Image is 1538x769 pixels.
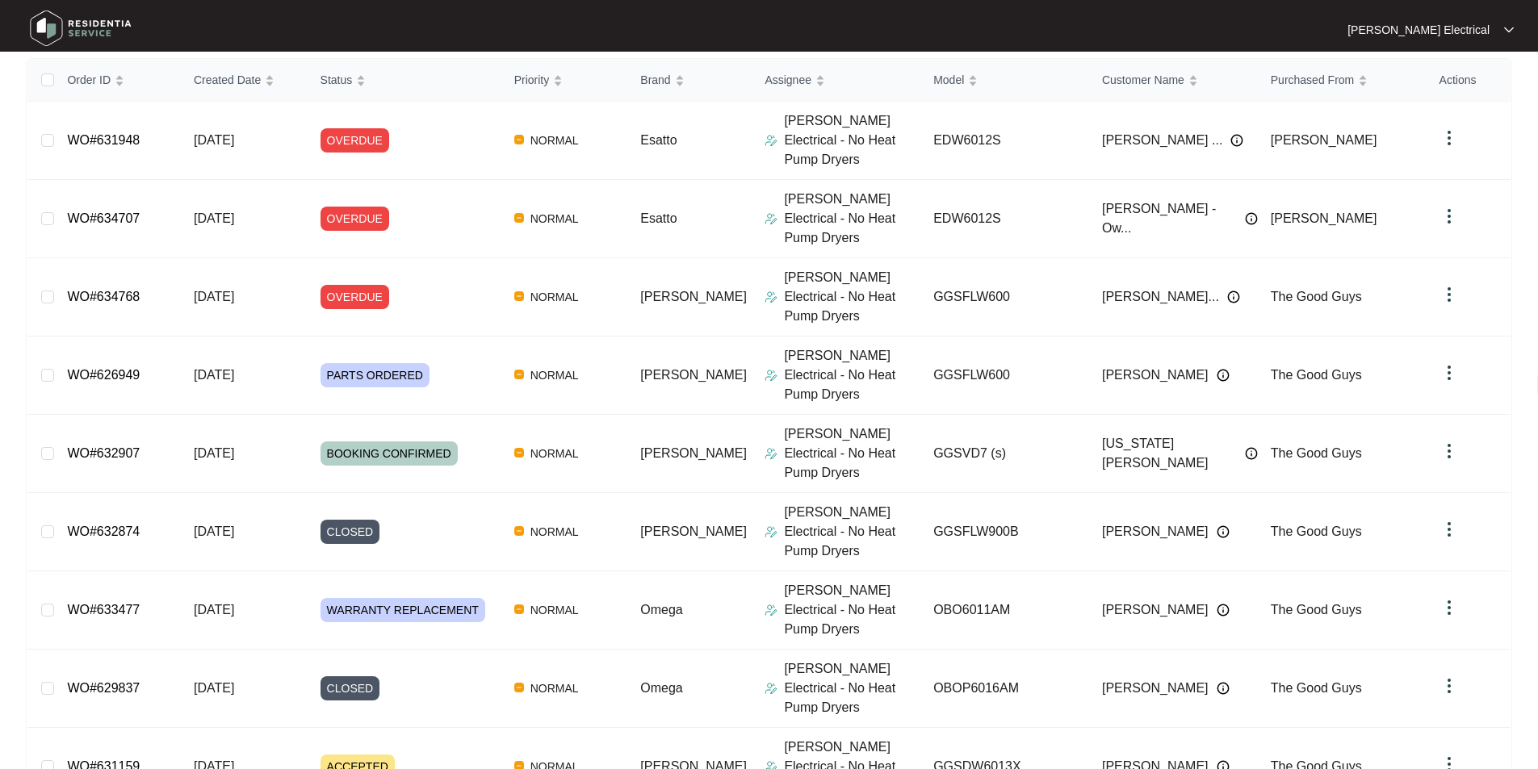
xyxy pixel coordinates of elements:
[194,368,234,382] span: [DATE]
[627,59,752,102] th: Brand
[524,522,585,541] span: NORMAL
[1427,59,1511,102] th: Actions
[1271,446,1362,460] span: The Good Guys
[514,213,524,223] img: Vercel Logo
[1102,287,1219,307] span: [PERSON_NAME]...
[54,59,181,102] th: Order ID
[1271,368,1362,382] span: The Good Guys
[67,446,140,460] a: WO#632907
[514,135,524,144] img: Vercel Logo
[1245,212,1258,225] img: Info icon
[1440,520,1459,539] img: dropdown arrow
[1102,71,1184,89] span: Customer Name
[1089,59,1258,102] th: Customer Name
[784,111,920,169] p: [PERSON_NAME] Electrical - No Heat Pump Dryers
[1217,604,1230,616] img: Info icon
[194,603,234,616] span: [DATE]
[640,681,682,695] span: Omega
[765,212,777,225] img: Assigner Icon
[524,444,585,463] span: NORMAL
[501,59,628,102] th: Priority
[1271,211,1377,225] span: [PERSON_NAME]
[920,336,1089,415] td: GGSFLW600
[640,71,670,89] span: Brand
[784,268,920,326] p: [PERSON_NAME] Electrical - No Heat Pump Dryers
[1217,525,1230,538] img: Info icon
[1245,447,1258,460] img: Info icon
[321,676,380,700] span: CLOSED
[67,290,140,303] a: WO#634768
[640,368,747,382] span: [PERSON_NAME]
[321,363,430,387] span: PARTS ORDERED
[1217,369,1230,382] img: Info icon
[321,285,389,309] span: OVERDUE
[765,290,777,303] img: Assigner Icon
[194,681,234,695] span: [DATE]
[194,71,261,89] span: Created Date
[1271,603,1362,616] span: The Good Guys
[67,211,140,225] a: WO#634707
[1271,525,1362,538] span: The Good Guys
[194,133,234,147] span: [DATE]
[1258,59,1427,102] th: Purchased From
[640,290,747,303] span: [PERSON_NAME]
[765,525,777,538] img: Assigner Icon
[321,128,389,153] span: OVERDUE
[194,211,234,225] span: [DATE]
[1230,134,1243,147] img: Info icon
[920,258,1089,336] td: GGSFLW600
[514,370,524,379] img: Vercel Logo
[784,581,920,639] p: [PERSON_NAME] Electrical - No Heat Pump Dryers
[920,180,1089,258] td: EDW6012S
[1102,199,1237,238] span: [PERSON_NAME] - Ow...
[1102,434,1237,473] span: [US_STATE] [PERSON_NAME]
[1102,366,1209,385] span: [PERSON_NAME]
[524,131,585,150] span: NORMAL
[321,71,353,89] span: Status
[1271,290,1362,303] span: The Good Guys
[784,503,920,561] p: [PERSON_NAME] Electrical - No Heat Pump Dryers
[765,682,777,695] img: Assigner Icon
[765,604,777,616] img: Assigner Icon
[765,447,777,460] img: Assigner Icon
[1217,682,1230,695] img: Info icon
[765,71,811,89] span: Assignee
[308,59,501,102] th: Status
[920,493,1089,571] td: GGSFLW900B
[1440,598,1459,617] img: dropdown arrow
[920,102,1089,180] td: EDW6012S
[784,190,920,248] p: [PERSON_NAME] Electrical - No Heat Pump Dryers
[640,211,677,225] span: Esatto
[514,71,550,89] span: Priority
[640,603,682,616] span: Omega
[1227,290,1240,303] img: Info icon
[67,71,111,89] span: Order ID
[784,424,920,483] p: [PERSON_NAME] Electrical - No Heat Pump Dryers
[67,525,140,538] a: WO#632874
[514,683,524,692] img: Vercel Logo
[194,290,234,303] span: [DATE]
[920,415,1089,493] td: GGSVD7 (s)
[640,446,747,460] span: [PERSON_NAME]
[24,4,137,52] img: residentia service logo
[321,598,485,622] span: WARRANTY REPLACEMENT
[1347,22,1490,38] p: [PERSON_NAME] Electrical
[1102,679,1209,698] span: [PERSON_NAME]
[194,446,234,460] span: [DATE]
[524,209,585,228] span: NORMAL
[1440,285,1459,304] img: dropdown arrow
[524,366,585,385] span: NORMAL
[514,604,524,614] img: Vercel Logo
[920,59,1089,102] th: Model
[1102,131,1222,150] span: [PERSON_NAME] ...
[1271,71,1354,89] span: Purchased From
[784,659,920,717] p: [PERSON_NAME] Electrical - No Heat Pump Dryers
[1440,363,1459,382] img: dropdown arrow
[321,520,380,544] span: CLOSED
[194,525,234,538] span: [DATE]
[67,681,140,695] a: WO#629837
[524,287,585,307] span: NORMAL
[752,59,920,102] th: Assignee
[514,291,524,301] img: Vercel Logo
[524,679,585,698] span: NORMAL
